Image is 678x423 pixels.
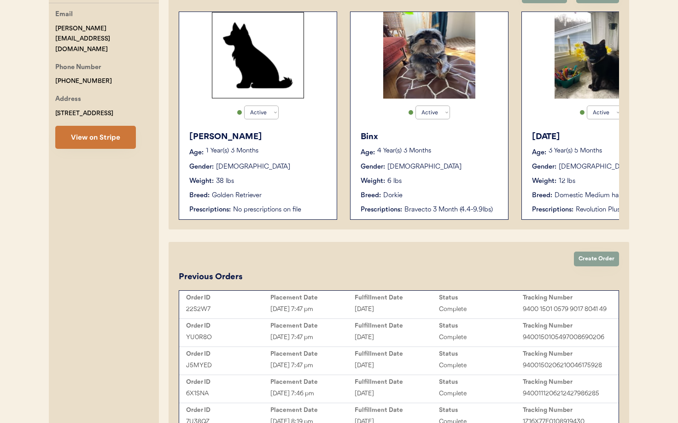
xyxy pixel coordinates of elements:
div: No prescriptions on file [233,205,327,215]
div: Age: [532,148,546,158]
div: Email [55,9,73,21]
div: 38 lbs [216,176,234,186]
div: [DEMOGRAPHIC_DATA] [387,162,462,172]
div: Previous Orders [179,271,243,283]
div: 12 lbs [559,176,575,186]
div: Order ID [186,322,270,329]
div: [DATE] 7:46 pm [270,388,355,399]
div: Golden Retriever [212,191,262,200]
div: Complete [439,360,523,371]
div: Bravecto 3 Month (4.4-9.9lbs) [404,205,499,215]
div: Breed: [532,191,552,200]
div: Age: [189,148,204,158]
div: Fulfillment Date [355,350,439,358]
div: [DATE] 7:47 pm [270,304,355,315]
div: Order ID [186,294,270,301]
button: Create Order [574,252,619,266]
div: Placement Date [270,294,355,301]
div: Weight: [532,176,556,186]
div: Prescriptions: [532,205,573,215]
div: Fulfillment Date [355,406,439,414]
div: Address [55,94,81,106]
div: Order ID [186,406,270,414]
div: [DEMOGRAPHIC_DATA] [216,162,290,172]
div: Tracking Number [523,322,607,329]
div: [DATE] 7:47 pm [270,360,355,371]
div: Placement Date [270,406,355,414]
div: Status [439,378,523,386]
div: Placement Date [270,322,355,329]
button: View on Stripe [55,126,136,149]
div: [PHONE_NUMBER] [55,76,112,87]
div: Dorkie [383,191,403,200]
p: 1 Year(s) 3 Months [206,148,327,154]
img: image.jpg [383,12,475,99]
img: Rectangle%2029.svg [212,12,304,99]
div: 6X1SNA [186,388,270,399]
p: 3 Year(s) 5 Months [549,148,670,154]
div: 22S2W7 [186,304,270,315]
div: Tracking Number [523,406,607,414]
div: Order ID [186,378,270,386]
img: IMG_1410.jpeg [555,12,647,99]
div: Phone Number [55,62,101,74]
div: [DATE] [532,131,670,143]
div: Tracking Number [523,294,607,301]
div: 9400111206212427986285 [523,388,607,399]
div: Gender: [189,162,214,172]
div: Complete [439,388,523,399]
div: [DATE] [355,388,439,399]
div: Status [439,350,523,358]
div: Breed: [361,191,381,200]
div: [DATE] [355,304,439,315]
div: Gender: [532,162,556,172]
div: Tracking Number [523,378,607,386]
div: [STREET_ADDRESS] [55,108,113,119]
div: 6 lbs [387,176,402,186]
div: Binx [361,131,499,143]
div: Order ID [186,350,270,358]
div: [PERSON_NAME] [189,131,327,143]
div: Age: [361,148,375,158]
div: 9400150206210046175928 [523,360,607,371]
div: Fulfillment Date [355,294,439,301]
div: Breed: [189,191,210,200]
div: Placement Date [270,350,355,358]
div: Prescriptions: [189,205,231,215]
div: [DATE] [355,332,439,343]
div: 9400150105497008690206 [523,332,607,343]
div: Weight: [189,176,214,186]
div: Complete [439,332,523,343]
div: Fulfillment Date [355,322,439,329]
div: Status [439,294,523,301]
div: Revolution Plus, 11.1 - 22lbs [576,205,670,215]
div: Prescriptions: [361,205,402,215]
div: Complete [439,304,523,315]
div: YU0R8O [186,332,270,343]
div: Fulfillment Date [355,378,439,386]
p: 4 Year(s) 3 Months [377,148,499,154]
div: Status [439,406,523,414]
div: Tracking Number [523,350,607,358]
div: [DATE] 7:47 pm [270,332,355,343]
div: [DEMOGRAPHIC_DATA] [559,162,633,172]
div: Domestic Medium hair [555,191,622,200]
div: Gender: [361,162,385,172]
div: [DATE] [355,360,439,371]
div: Status [439,322,523,329]
div: J5MYED [186,360,270,371]
div: 9400 1501 0579 9017 8041 49 [523,304,607,315]
div: Weight: [361,176,385,186]
div: [PERSON_NAME][EMAIL_ADDRESS][DOMAIN_NAME] [55,23,159,55]
div: Placement Date [270,378,355,386]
